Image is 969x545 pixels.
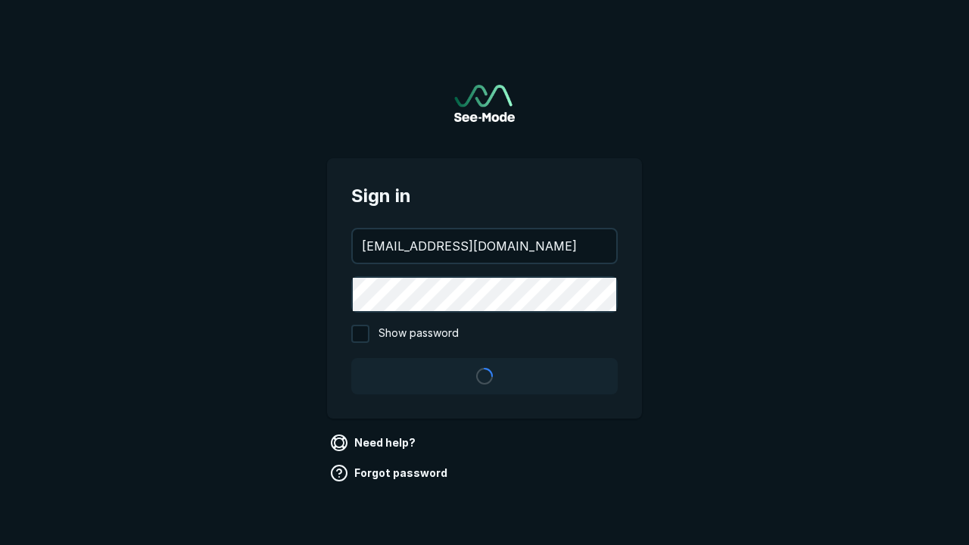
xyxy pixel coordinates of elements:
a: Forgot password [327,461,453,485]
a: Need help? [327,431,422,455]
span: Sign in [351,182,618,210]
img: See-Mode Logo [454,85,515,122]
a: Go to sign in [454,85,515,122]
span: Show password [379,325,459,343]
input: your@email.com [353,229,616,263]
